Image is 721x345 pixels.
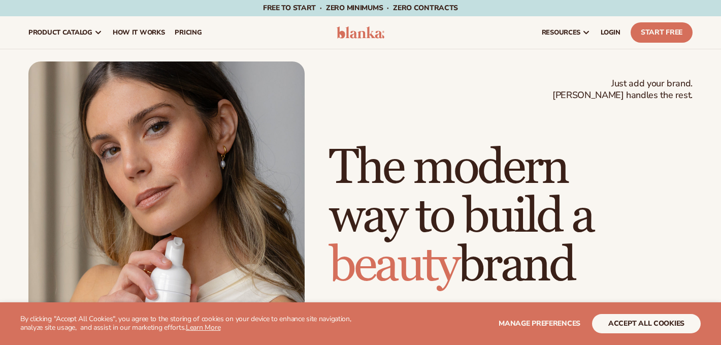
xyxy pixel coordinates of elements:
a: resources [537,16,596,49]
a: pricing [170,16,207,49]
button: accept all cookies [592,314,701,333]
p: By clicking "Accept All Cookies", you agree to the storing of cookies on your device to enhance s... [20,315,372,332]
span: How It Works [113,28,165,37]
a: LOGIN [596,16,626,49]
span: Free to start · ZERO minimums · ZERO contracts [263,3,458,13]
img: logo [337,26,384,39]
span: LOGIN [601,28,620,37]
span: Manage preferences [499,319,580,328]
span: pricing [175,28,202,37]
span: Just add your brand. [PERSON_NAME] handles the rest. [552,78,693,102]
a: Start Free [631,22,693,43]
button: Manage preferences [499,314,580,333]
h1: The modern way to build a brand [329,144,693,290]
span: product catalog [28,28,92,37]
span: beauty [329,236,458,295]
a: product catalog [23,16,108,49]
span: resources [542,28,580,37]
a: How It Works [108,16,170,49]
a: Learn More [186,323,220,332]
